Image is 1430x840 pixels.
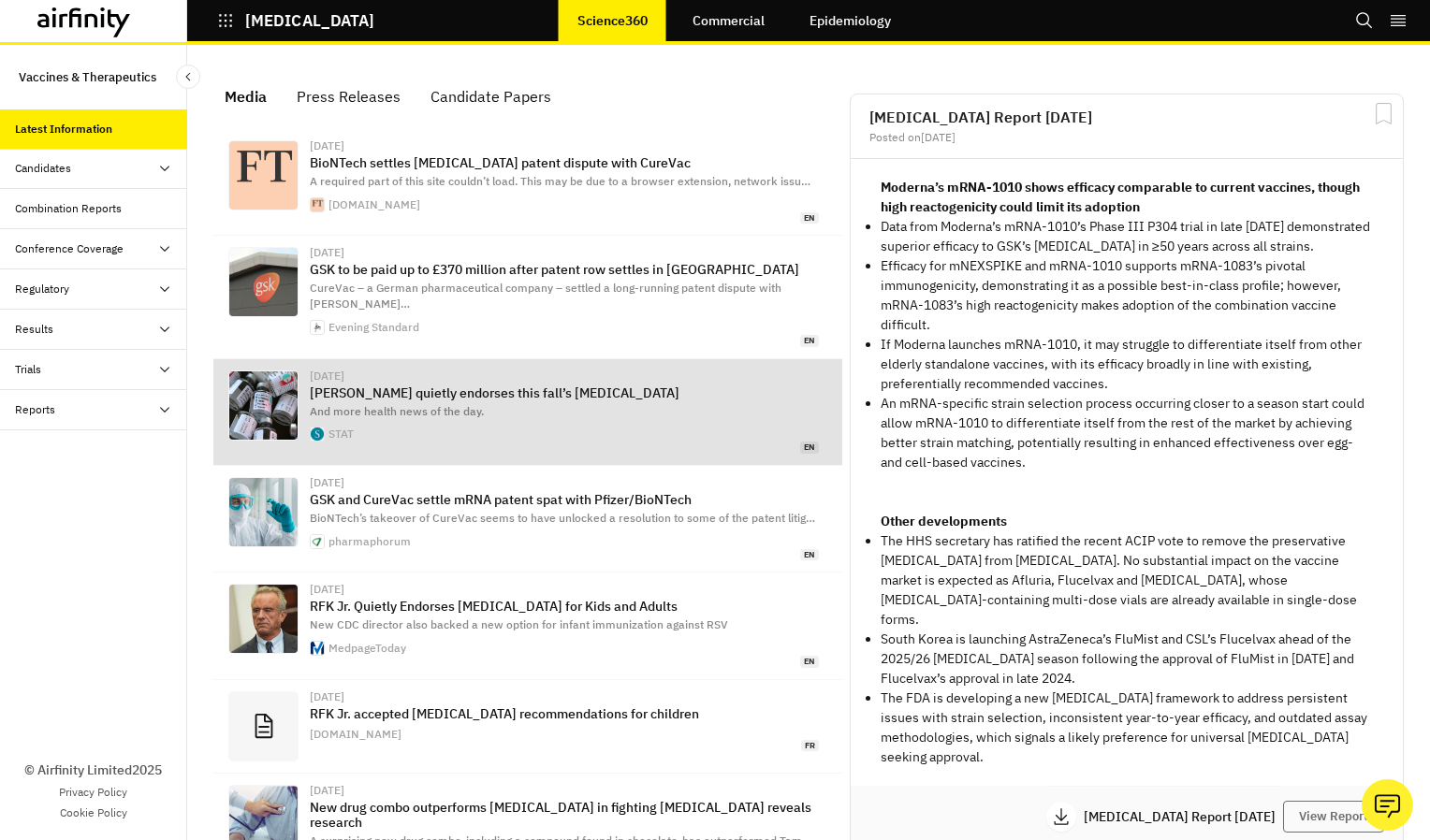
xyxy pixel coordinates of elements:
div: STAT [328,428,354,440]
div: Combination Reports [15,200,122,217]
div: [DATE] [310,691,819,702]
a: [DATE][PERSON_NAME] quietly endorses this fall’s [MEDICAL_DATA]And more health news of the day.ST... [213,359,842,466]
img: cropped-STAT-Favicon-Round-270x270.png [311,427,324,441]
p: Science360 [577,13,648,28]
span: New CDC director also backed a new option for infant immunization against RSV [310,617,728,631]
div: [DATE] [310,370,819,382]
div: [DATE] [310,584,819,595]
p: [MEDICAL_DATA] Report [DATE] [1084,810,1283,823]
span: CureVac – a German pharmaceutical company – settled a long-running patent dispute with [PERSON_NA... [310,281,781,311]
div: Trials [15,361,41,378]
a: [DATE]RFK Jr. Quietly Endorses [MEDICAL_DATA] for Kids and AdultsNew CDC director also backed a n... [213,572,842,679]
p: Data from Moderna’s mRNA-1010’s Phase III P304 trial in late [DATE] demonstrated superior efficac... [881,217,1373,256]
span: fr [801,740,819,752]
div: Regulatory [15,281,69,297]
div: [DOMAIN_NAME] [328,199,420,210]
img: icon-512x512.png [311,321,324,334]
div: [DATE] [310,140,819,152]
p: RFK Jr. accepted [MEDICAL_DATA] recommendations for children [310,706,819,721]
div: Conference Coverage [15,240,124,257]
div: Results [15,321,53,338]
div: Latest Information [15,121,112,138]
p: RFK Jr. Quietly Endorses [MEDICAL_DATA] for Kids and Adults [310,599,819,614]
div: Candidate Papers [430,82,551,110]
p: BioNTech settles [MEDICAL_DATA] patent dispute with CureVac [310,155,819,170]
div: [DATE] [310,477,819,488]
div: pharmaphorum [328,536,411,547]
p: The FDA is developing a new [MEDICAL_DATA] framework to address persistent issues with strain sel... [881,688,1373,767]
div: Media [225,82,267,110]
a: [DATE]GSK and CureVac settle mRNA patent spat with Pfizer/BioNTechBioNTech’s takeover of CureVac ... [213,466,842,572]
p: Vaccines & Therapeutics [19,60,156,94]
img: logo [229,141,298,210]
p: GSK to be paid up to £370 million after patent row settles in [GEOGRAPHIC_DATA] [310,262,819,277]
a: [DATE]RFK Jr. accepted [MEDICAL_DATA] recommendations for children[DOMAIN_NAME]fr [213,680,842,774]
div: MedpageToday [328,643,406,654]
button: View Report [1283,801,1384,833]
img: GettyImages-91345087-1024x576.jpg [229,371,298,440]
p: The HHS secretary has ratified the recent ACIP vote to remove the preservative [MEDICAL_DATA] fro... [881,531,1373,630]
svg: Bookmark Report [1372,102,1395,125]
img: curevac-scientist.jpg [229,478,298,546]
strong: Moderna’s mRNA-1010 shows efficacy comparable to current vaccines, though high reactogenicity cou... [881,179,1360,215]
button: Search [1355,5,1374,36]
div: Posted on [DATE] [869,132,1384,143]
span: BioNTech’s takeover of CureVac seems to have unlocked a resolution to some of the patent litig … [310,511,815,525]
img: 23fcd7fb0ee17cdf3e0d37c750ebb5e7Y29udGVudHNlYXJjaGFwaSwxNzU0NzMzNTk1-2.79925924.jpg [229,248,298,316]
div: [DOMAIN_NAME] [310,729,401,740]
span: And more health news of the day. [310,404,484,418]
p: Efficacy for mNEXSPIKE and mRNA-1010 supports mRNA-1083’s pivotal immunogenicity, demonstrating i... [881,256,1373,335]
a: Cookie Policy [60,804,127,821]
p: GSK and CureVac settle mRNA patent spat with Pfizer/BioNTech [310,492,819,507]
strong: Other developments [881,513,1007,529]
img: favicon.png [311,535,324,548]
img: favicon.svg [311,642,324,655]
button: [MEDICAL_DATA] [217,5,374,36]
p: If Moderna launches mRNA-1010, it may struggle to differentiate itself from other elderly standal... [881,335,1373,394]
a: Privacy Policy [59,784,127,801]
button: Ask our analysts [1362,779,1413,831]
span: en [800,549,819,561]
p: An mRNA-specific strain selection process occurring closer to a season start could allow mRNA-101... [881,394,1373,472]
span: A required part of this site couldn’t load. This may be due to a browser extension, network issu … [310,174,810,188]
p: South Korea is launching AstraZeneca’s FluMist and CSL’s Flucelvax ahead of the 2025/26 [MEDICAL_... [881,630,1373,688]
span: en [800,442,819,454]
button: Close Sidebar [176,65,200,89]
p: [PERSON_NAME] quietly endorses this fall’s [MEDICAL_DATA] [310,385,819,400]
div: Press Releases [297,82,401,110]
h2: [MEDICAL_DATA] Report [DATE] [869,109,1384,124]
div: Candidates [15,160,71,177]
a: [DATE]GSK to be paid up to £370 million after patent row settles in [GEOGRAPHIC_DATA]CureVac – a ... [213,236,842,358]
div: Evening Standard [328,322,419,333]
span: en [800,656,819,668]
p: © Airfinity Limited 2025 [24,760,162,780]
a: [DATE]BioNTech settles [MEDICAL_DATA] patent dispute with CureVacA required part of this site cou... [213,129,842,236]
div: Reports [15,401,55,418]
span: en [800,212,819,224]
img: 116880.jpg [229,585,298,653]
span: en [800,335,819,347]
div: [DATE] [310,247,819,258]
p: [MEDICAL_DATA] [245,12,374,29]
p: New drug combo outperforms [MEDICAL_DATA] in fighting [MEDICAL_DATA] reveals research [310,800,819,830]
img: faviconV2 [311,198,324,211]
div: [DATE] [310,785,819,796]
